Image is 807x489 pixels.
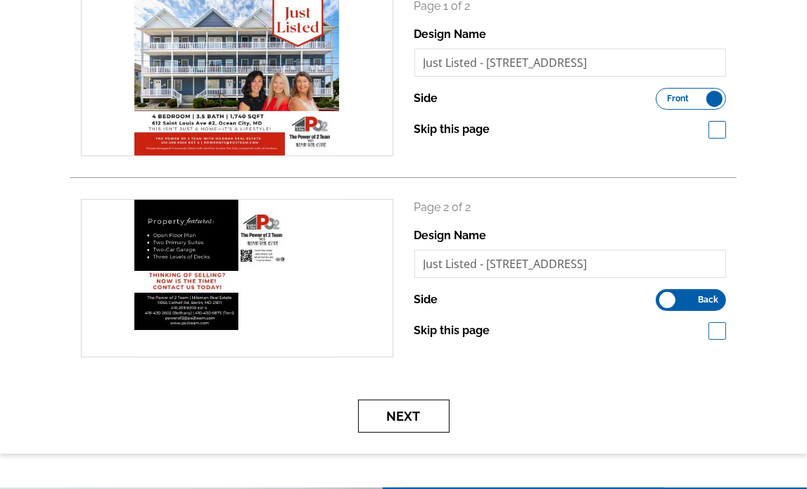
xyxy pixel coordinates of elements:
[358,400,450,433] button: Next
[414,121,490,138] label: Skip this page
[414,90,438,107] label: Side
[414,322,490,339] label: Skip this page
[414,49,727,77] input: File Name
[667,95,689,102] span: Front
[414,199,727,216] p: Page 2 of 2
[414,227,487,244] label: Design Name
[414,26,487,43] label: Design Name
[698,296,718,303] span: Back
[414,291,438,308] label: Side
[414,250,727,278] input: File Name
